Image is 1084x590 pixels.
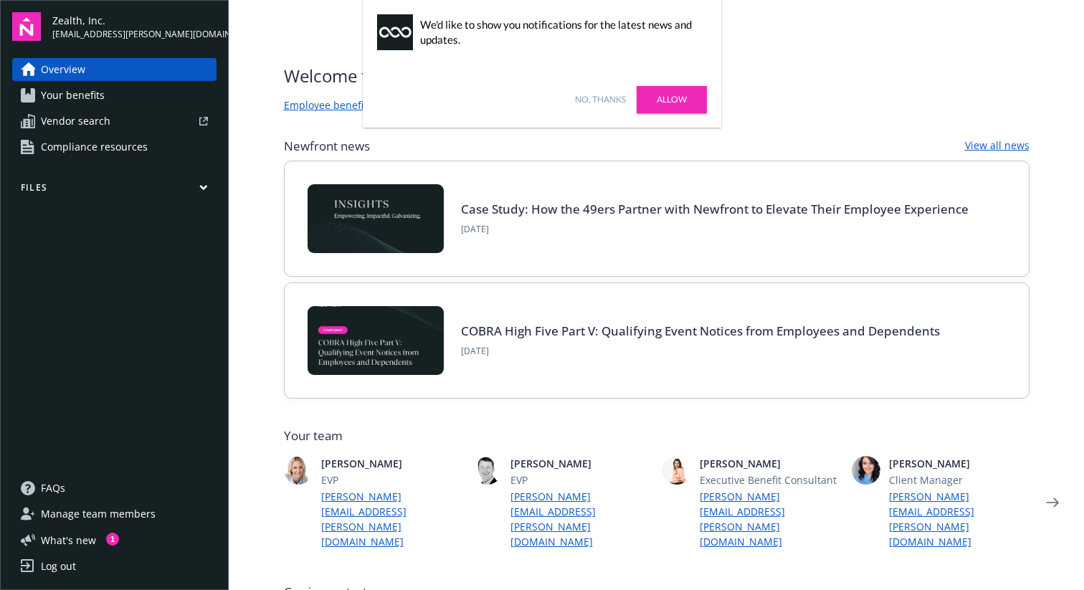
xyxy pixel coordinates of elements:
[420,17,700,47] div: We'd like to show you notifications for the latest news and updates.
[284,97,404,115] a: Employee benefits portal
[889,456,1030,471] span: [PERSON_NAME]
[106,533,119,546] div: 1
[461,345,940,358] span: [DATE]
[12,110,217,133] a: Vendor search
[461,201,969,217] a: Case Study: How the 49ers Partner with Newfront to Elevate Their Employee Experience
[321,472,462,487] span: EVP
[308,306,444,375] img: BLOG-Card Image - Compliance - COBRA High Five Pt 5 - 09-11-25.jpg
[41,555,76,578] div: Log out
[41,477,65,500] span: FAQs
[12,12,41,41] img: navigator-logo.svg
[12,181,217,199] button: Files
[52,13,217,28] span: Zealth, Inc.
[52,12,217,41] button: Zealth, Inc.[EMAIL_ADDRESS][PERSON_NAME][DOMAIN_NAME]
[284,427,1030,444] span: Your team
[41,533,96,548] span: What ' s new
[41,135,148,158] span: Compliance resources
[1041,491,1064,514] a: Next
[321,489,462,549] a: [PERSON_NAME][EMAIL_ADDRESS][PERSON_NAME][DOMAIN_NAME]
[41,503,156,525] span: Manage team members
[662,456,691,485] img: photo
[41,58,85,81] span: Overview
[284,63,507,89] span: Welcome to Navigator , Lia
[12,503,217,525] a: Manage team members
[889,472,1030,487] span: Client Manager
[52,28,217,41] span: [EMAIL_ADDRESS][PERSON_NAME][DOMAIN_NAME]
[473,456,502,485] img: photo
[575,93,626,106] a: No, thanks
[41,84,105,107] span: Your benefits
[12,533,119,548] button: What's new1
[461,223,969,236] span: [DATE]
[700,456,840,471] span: [PERSON_NAME]
[700,472,840,487] span: Executive Benefit Consultant
[510,472,651,487] span: EVP
[637,86,707,113] a: Allow
[308,184,444,253] img: Card Image - INSIGHTS copy.png
[12,135,217,158] a: Compliance resources
[461,323,940,339] a: COBRA High Five Part V: Qualifying Event Notices from Employees and Dependents
[12,58,217,81] a: Overview
[284,456,313,485] img: photo
[284,138,370,155] span: Newfront news
[700,489,840,549] a: [PERSON_NAME][EMAIL_ADDRESS][PERSON_NAME][DOMAIN_NAME]
[889,489,1030,549] a: [PERSON_NAME][EMAIL_ADDRESS][PERSON_NAME][DOMAIN_NAME]
[965,138,1030,155] a: View all news
[12,477,217,500] a: FAQs
[12,84,217,107] a: Your benefits
[852,456,880,485] img: photo
[510,456,651,471] span: [PERSON_NAME]
[41,110,110,133] span: Vendor search
[510,489,651,549] a: [PERSON_NAME][EMAIL_ADDRESS][PERSON_NAME][DOMAIN_NAME]
[321,456,462,471] span: [PERSON_NAME]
